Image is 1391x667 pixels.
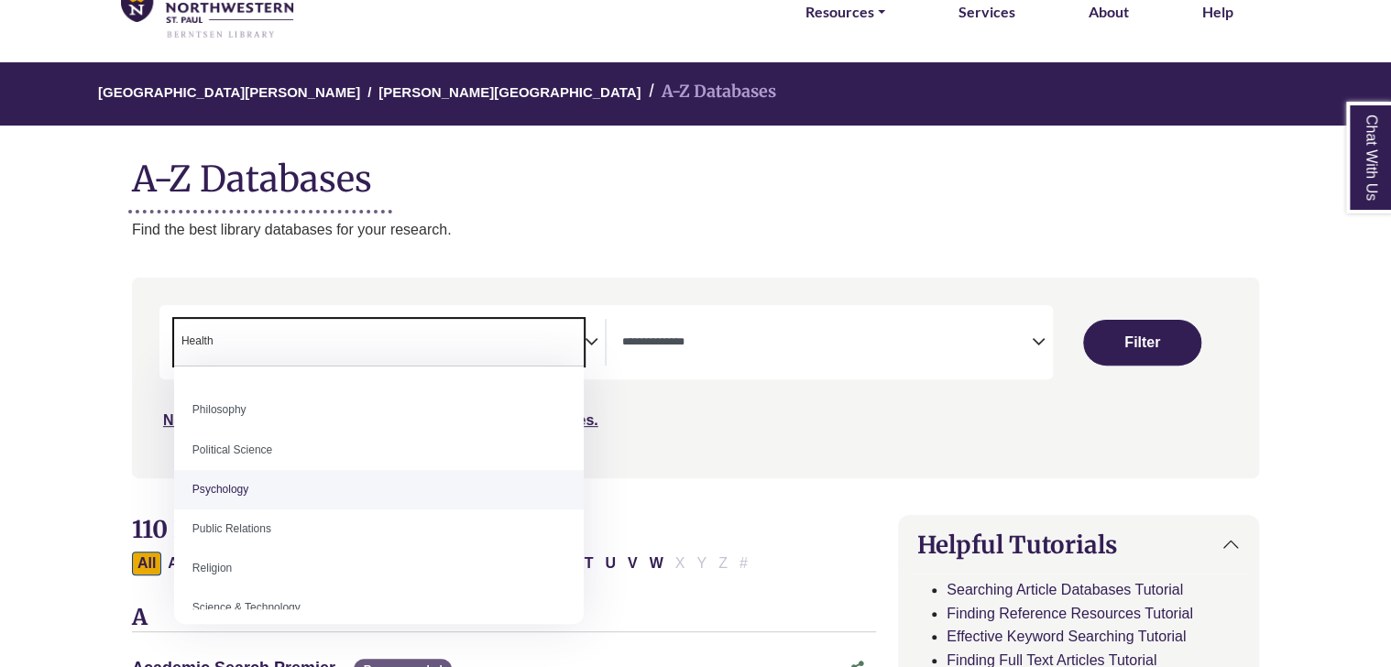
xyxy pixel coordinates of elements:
a: Searching Article Databases Tutorial [947,582,1183,597]
button: Filter Results V [622,552,643,575]
a: [GEOGRAPHIC_DATA][PERSON_NAME] [98,82,360,100]
li: Philosophy [174,390,584,430]
a: [PERSON_NAME][GEOGRAPHIC_DATA] [378,82,641,100]
a: Effective Keyword Searching Tutorial [947,629,1186,644]
button: Helpful Tutorials [899,516,1258,574]
a: Not sure where to start? Check our Recommended Databases. [163,412,598,428]
span: 110 Databases [132,514,293,544]
p: Find the best library databases for your research. [132,218,1259,242]
button: All [132,552,161,575]
div: Alpha-list to filter by first letter of database name [132,554,755,570]
button: Filter Results T [579,552,599,575]
nav: breadcrumb [132,62,1259,126]
textarea: Search [621,336,1032,351]
button: Filter Results U [599,552,621,575]
h3: A [132,605,876,632]
li: Political Science [174,431,584,470]
h1: A-Z Databases [132,144,1259,200]
li: Religion [174,549,584,588]
a: Finding Reference Resources Tutorial [947,606,1193,621]
li: Health [174,333,214,350]
li: Public Relations [174,509,584,549]
li: Science & Technology [174,588,584,628]
button: Filter Results A [162,552,184,575]
button: Filter Results W [644,552,669,575]
button: Submit for Search Results [1083,320,1200,366]
textarea: Search [217,336,225,351]
nav: Search filters [132,278,1259,477]
li: A-Z Databases [641,79,775,105]
span: Health [181,333,214,350]
li: Psychology [174,470,584,509]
